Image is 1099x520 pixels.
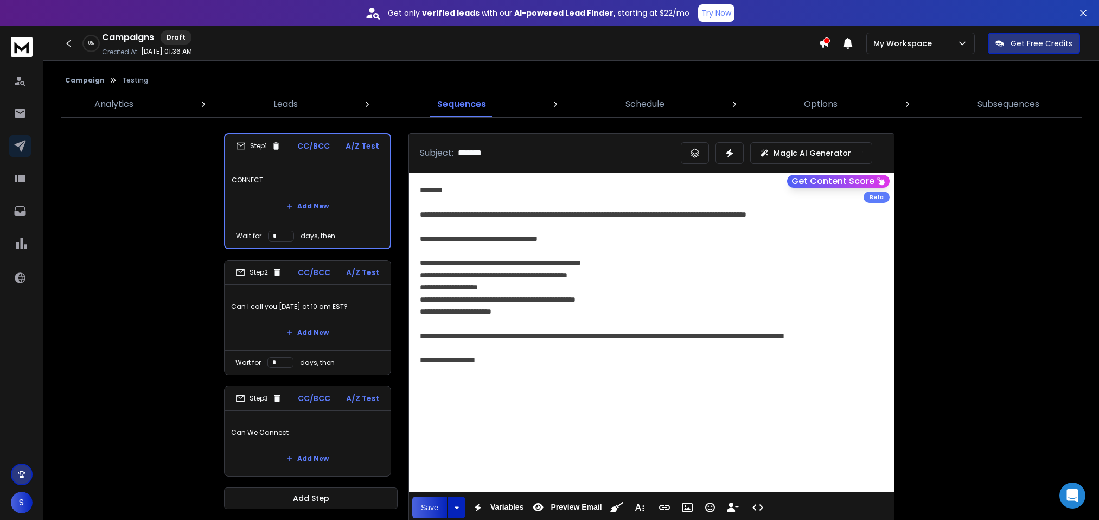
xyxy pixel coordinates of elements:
div: Step 1 [236,141,281,151]
img: logo [11,37,33,57]
button: Campaign [65,76,105,85]
p: days, then [301,232,335,240]
div: Open Intercom Messenger [1059,483,1085,509]
button: Get Free Credits [988,33,1080,54]
button: Magic AI Generator [750,142,872,164]
p: Get only with our starting at $22/mo [388,8,689,18]
p: Analytics [94,98,133,111]
p: Testing [122,76,148,85]
li: Step3CC/BCCA/Z TestCan We CannectAdd New [224,386,391,477]
p: Can I call you [DATE] at 10 am EST? [231,291,384,322]
p: Subsequences [977,98,1039,111]
a: Subsequences [971,91,1046,117]
a: Leads [267,91,304,117]
p: 0 % [88,40,94,47]
button: S [11,492,33,513]
button: Add New [278,322,337,344]
p: Try Now [701,8,731,18]
p: Magic AI Generator [774,148,851,158]
p: My Workspace [873,38,936,49]
button: Add New [278,195,337,217]
a: Schedule [619,91,671,117]
button: Get Content Score [787,175,890,188]
p: Schedule [625,98,664,111]
p: Wait for [236,232,261,240]
p: A/Z Test [346,141,379,151]
p: days, then [300,358,335,367]
button: Add Step [224,487,398,509]
button: Save [412,497,447,518]
p: [DATE] 01:36 AM [141,47,192,56]
strong: AI-powered Lead Finder, [514,8,616,18]
div: Step 2 [235,268,282,277]
h1: Campaigns [102,31,154,44]
button: Preview Email [528,497,604,518]
p: CONNECT [232,165,384,195]
strong: verified leads [422,8,480,18]
p: Can We Cannect [231,417,384,448]
p: CC/BCC [297,141,330,151]
p: Leads [273,98,298,111]
p: Sequences [437,98,486,111]
div: Step 3 [235,394,282,403]
button: Try Now [698,4,734,22]
p: CC/BCC [298,267,330,278]
p: A/Z Test [346,393,380,404]
p: Wait for [235,358,261,367]
li: Step2CC/BCCA/Z TestCan I call you [DATE] at 10 am EST?Add NewWait fordays, then [224,260,391,375]
a: Sequences [431,91,493,117]
span: Preview Email [548,503,604,512]
button: Code View [747,497,768,518]
p: Get Free Credits [1011,38,1072,49]
li: Step1CC/BCCA/Z TestCONNECTAdd NewWait fordays, then [224,133,391,249]
button: Insert Unsubscribe Link [723,497,743,518]
p: CC/BCC [298,393,330,404]
div: Beta [864,192,890,203]
button: Variables [468,497,526,518]
button: Insert Image (Ctrl+P) [677,497,698,518]
span: Variables [488,503,526,512]
button: Add New [278,448,337,470]
a: Options [797,91,844,117]
p: Options [804,98,838,111]
p: Created At: [102,48,139,56]
p: Subject: [420,147,453,160]
p: A/Z Test [346,267,380,278]
button: Insert Link (Ctrl+K) [654,497,675,518]
div: Draft [161,30,191,45]
button: More Text [629,497,650,518]
button: Clean HTML [606,497,627,518]
a: Analytics [88,91,140,117]
button: Emoticons [700,497,720,518]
